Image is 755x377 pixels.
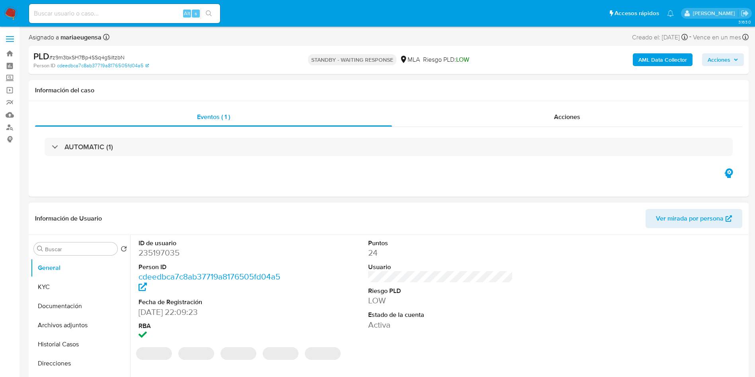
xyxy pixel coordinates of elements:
span: ‌ [305,347,341,360]
span: ‌ [263,347,298,360]
span: Vence en un mes [693,33,741,42]
dt: Riesgo PLD [368,287,513,295]
button: Documentación [31,297,130,316]
span: Riesgo PLD: [423,55,469,64]
dt: Puntos [368,239,513,248]
span: # z9m3bxSH7Bp4SSq4gSiItzbN [49,53,125,61]
h1: Información del caso [35,86,742,94]
dd: 24 [368,247,513,258]
p: mariaeugenia.sanchez@mercadolibre.com [693,10,738,17]
span: ‌ [178,347,214,360]
span: Ver mirada por persona [656,209,724,228]
a: Notificaciones [667,10,674,17]
span: Eventos ( 1 ) [197,112,230,121]
span: Alt [184,10,190,17]
div: AUTOMATIC (1) [45,138,733,156]
b: AML Data Collector [638,53,687,66]
span: Acciones [708,53,730,66]
button: Direcciones [31,354,130,373]
b: PLD [33,50,49,63]
dd: 235197035 [139,247,284,258]
span: Asignado a [29,33,101,42]
dd: Activa [368,319,513,330]
dd: LOW [368,295,513,306]
span: - [689,32,691,43]
span: ‌ [220,347,256,360]
button: General [31,258,130,277]
button: Archivos adjuntos [31,316,130,335]
dt: ID de usuario [139,239,284,248]
button: AML Data Collector [633,53,693,66]
dt: RBA [139,322,284,330]
button: Historial Casos [31,335,130,354]
button: Buscar [37,246,43,252]
dt: Estado de la cuenta [368,311,513,319]
input: Buscar [45,246,114,253]
dt: Fecha de Registración [139,298,284,307]
button: Ver mirada por persona [646,209,742,228]
input: Buscar usuario o caso... [29,8,220,19]
div: Creado el: [DATE] [632,32,688,43]
dt: Person ID [139,263,284,272]
button: search-icon [201,8,217,19]
a: cdeedbca7c8ab37719a8176505fd04a5 [57,62,149,69]
b: Person ID [33,62,55,69]
button: Acciones [702,53,744,66]
button: Volver al orden por defecto [121,246,127,254]
span: LOW [456,55,469,64]
a: cdeedbca7c8ab37719a8176505fd04a5 [139,271,280,293]
div: MLA [400,55,420,64]
a: Salir [741,9,749,18]
span: Acciones [554,112,580,121]
h1: Información de Usuario [35,215,102,223]
b: mariaeugensa [59,33,101,42]
dt: Usuario [368,263,513,272]
button: KYC [31,277,130,297]
dd: [DATE] 22:09:23 [139,307,284,318]
p: STANDBY - WAITING RESPONSE [308,54,396,65]
span: ‌ [136,347,172,360]
span: Accesos rápidos [615,9,659,18]
span: s [195,10,197,17]
h3: AUTOMATIC (1) [64,143,113,151]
